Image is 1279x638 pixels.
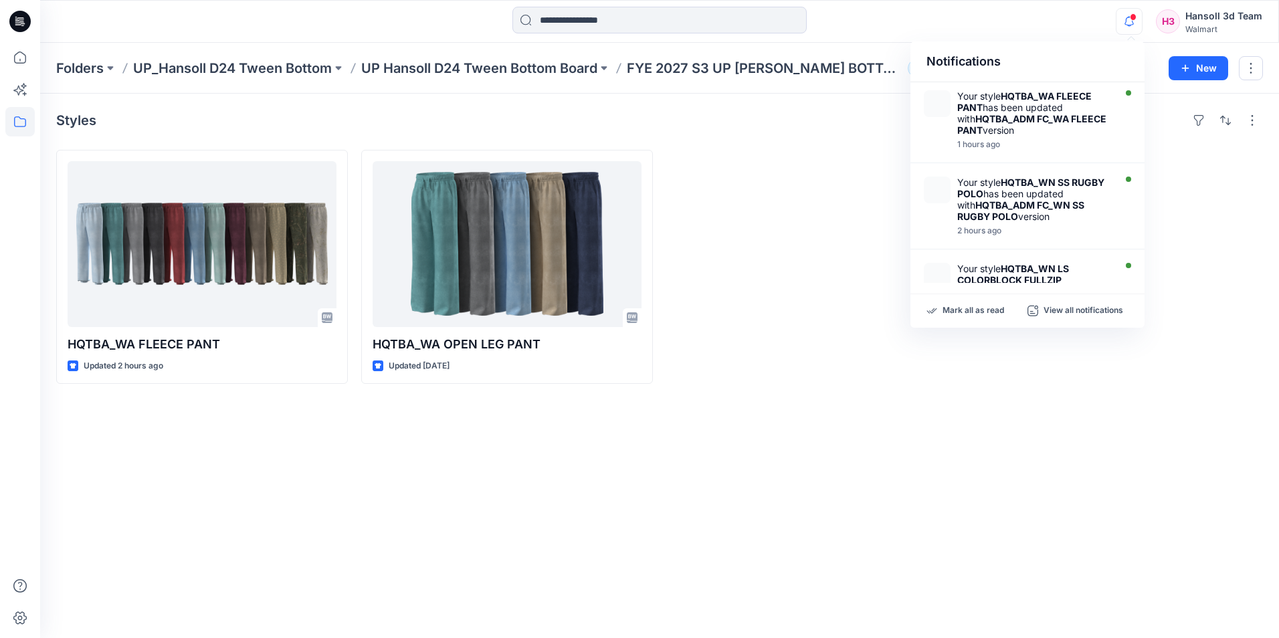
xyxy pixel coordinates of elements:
[957,263,1111,331] div: Your style has been updated with version
[924,177,951,203] img: HQTBA_ADM FC_WN SS RUGBY POLO
[1185,8,1262,24] div: Hansoll 3d Team
[957,199,1084,222] strong: HQTBA_ADM FC_WN SS RUGBY POLO
[1185,24,1262,34] div: Walmart
[68,335,336,354] p: HQTBA_WA FLEECE PANT
[68,161,336,327] a: HQTBA_WA FLEECE PANT
[56,59,104,78] a: Folders
[957,90,1111,136] div: Your style has been updated with version
[957,177,1104,199] strong: HQTBA_WN SS RUGBY POLO
[924,90,951,117] img: HQTBA_ADM FC_WA FLEECE PANT
[957,226,1111,235] div: Wednesday, September 24, 2025 05:31
[957,113,1106,136] strong: HQTBA_ADM FC_WA FLEECE PANT
[908,59,948,78] button: 11
[910,41,1145,82] div: Notifications
[1169,56,1228,80] button: New
[924,263,951,290] img: HQTBA_ADM FC_REV_WN LS COLORBLOCK FULLZIP HOODIE
[957,263,1069,297] strong: HQTBA_WN LS COLORBLOCK FULLZIP HOODIE
[1044,305,1123,317] p: View all notifications
[957,177,1111,222] div: Your style has been updated with version
[84,359,163,373] p: Updated 2 hours ago
[1156,9,1180,33] div: H3
[957,90,1092,113] strong: HQTBA_WA FLEECE PANT
[361,59,597,78] a: UP Hansoll D24 Tween Bottom Board
[373,161,642,327] a: HQTBA_WA OPEN LEG PANT
[943,305,1004,317] p: Mark all as read
[56,112,96,128] h4: Styles
[957,140,1111,149] div: Wednesday, September 24, 2025 05:36
[627,59,902,78] p: FYE 2027 S3 UP [PERSON_NAME] BOTTOM
[389,359,450,373] p: Updated [DATE]
[133,59,332,78] a: UP_Hansoll D24 Tween Bottom
[373,335,642,354] p: HQTBA_WA OPEN LEG PANT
